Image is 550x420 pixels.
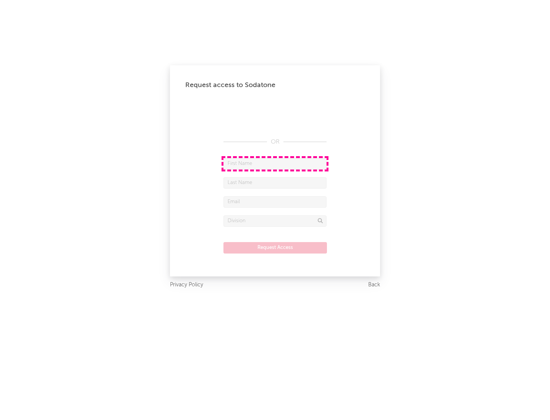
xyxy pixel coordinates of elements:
[223,137,327,147] div: OR
[170,280,203,290] a: Privacy Policy
[223,215,327,227] input: Division
[223,242,327,254] button: Request Access
[223,158,327,170] input: First Name
[223,196,327,208] input: Email
[185,81,365,90] div: Request access to Sodatone
[223,177,327,189] input: Last Name
[368,280,380,290] a: Back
